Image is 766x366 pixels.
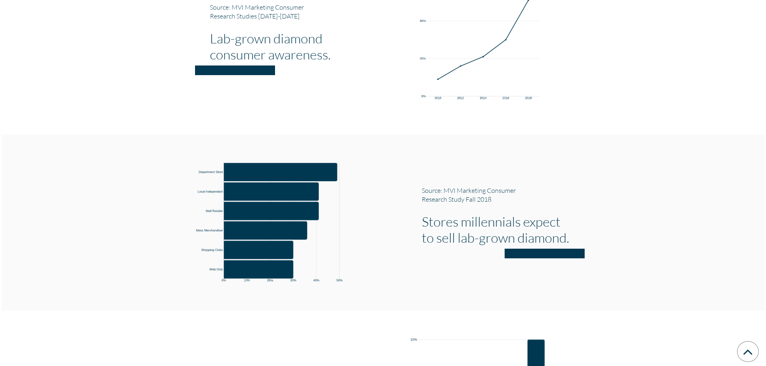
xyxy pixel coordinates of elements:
[210,3,323,20] h5: Source: MVI Marketing Consumer Research Studies [DATE]-[DATE]
[422,186,535,204] h5: Source: MVI Marketing Consumer Research Study Fall 2018
[422,186,573,204] a: Source: MVI Marketing Consumer Research Study Fall 2018
[210,3,361,20] a: Source: MVI Marketing Consumer Research Studies [DATE]-[DATE]
[600,242,761,331] iframe: Drift Widget Chat Window
[210,30,361,62] h1: Lab-grown diamond consumer awareness.
[422,213,573,245] h1: Stores millennials expect to sell lab-grown diamond.
[194,155,345,290] img: graph3
[726,326,756,356] iframe: Drift Widget Chat Controller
